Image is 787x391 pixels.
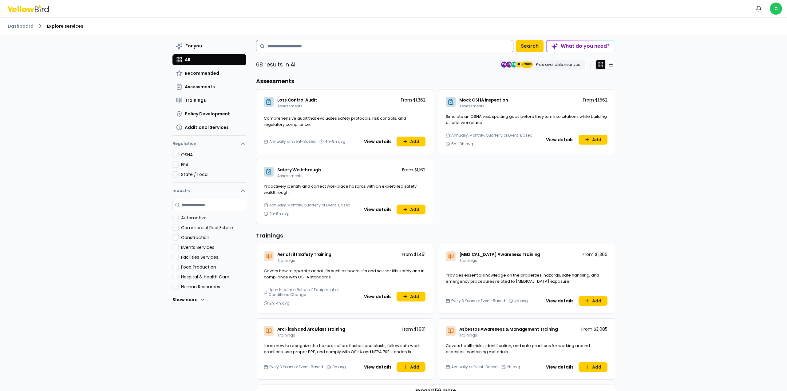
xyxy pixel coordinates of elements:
span: Arc Flash and Arc Blast Training [277,326,345,332]
p: Pro's available near you [536,62,580,67]
button: Policy Development [172,108,246,119]
span: Trainings [459,258,477,263]
button: Add [579,362,607,372]
button: For you [172,40,246,52]
label: Construction [181,234,246,241]
span: Aerial Lift Safety Training [277,251,332,257]
span: Loss Control Audit [277,97,317,103]
label: Facilities Services [181,254,246,260]
span: Every 3 Years or Event-Based [451,298,505,303]
p: From $1,162 [402,167,425,173]
span: Learn how to recognize the hazards of arc flashes and blasts, follow safe work practices, use pro... [264,343,420,355]
span: Provides essential knowledge on the properties, hazards, safe handling, and emergency procedures ... [446,272,599,284]
span: Assessments [277,173,303,178]
button: All [172,54,246,65]
span: 4h avg [514,298,528,303]
button: View details [542,296,577,306]
p: From $1,366 [583,251,607,257]
span: Recommended [185,70,219,76]
span: JL [516,62,522,68]
span: All [185,57,190,63]
button: Additional Services [172,122,246,133]
span: Trainings [277,258,295,263]
label: Automotive [181,215,246,221]
span: Policy Development [185,111,230,117]
button: What do you need? [546,40,615,52]
span: Covers how to operate aerial lifts such as boom lifts and scissor lifts safely and in compliance ... [264,268,425,280]
span: Safety Walkthrough [277,167,321,173]
label: Hospital & Health Care [181,274,246,280]
span: [MEDICAL_DATA] Awareness Training [459,251,540,257]
nav: breadcrumb [8,22,780,30]
button: Add [579,296,607,306]
button: Add [397,362,425,372]
label: State / Local [181,171,246,178]
span: 2h-8h avg [269,211,290,216]
span: Comprehensive audit that evaluates safety protocols, risk controls, and regulatory compliance. [264,115,406,127]
span: +2689 [522,62,532,68]
button: View details [360,137,395,146]
label: Food Production [181,264,246,270]
div: Industry [172,199,246,311]
p: From $1,362 [401,97,425,103]
span: Annually, Monthly, Quarterly or Event-Based [451,133,532,138]
button: Add [397,137,425,146]
span: 2h avg [507,365,520,369]
button: View details [542,362,577,372]
p: From $1,901 [402,326,425,332]
button: View details [360,205,395,214]
label: OSHA [181,152,246,158]
button: Add [397,292,425,301]
span: Trainings [277,333,295,338]
span: Assessments [185,84,215,90]
span: Trainings [185,97,206,103]
span: Explore services [47,23,83,29]
label: Commercial Real Estate [181,225,246,231]
button: Recommended [172,68,246,79]
span: Additional Services [185,124,229,130]
span: JG [506,62,512,68]
button: Search [516,40,544,52]
span: Simulate an OSHA visit, spotting gaps before they turn into citations while building a safer work... [446,114,607,126]
button: View details [360,362,395,372]
p: 68 results in All [256,60,297,69]
div: What do you need? [547,41,615,52]
div: Regulation [172,152,246,182]
span: Every 3 Years or Event-Based [269,365,323,369]
a: Dashboard [8,23,34,29]
span: 8h avg [332,365,346,369]
span: Upon Hire, then Retrain if Equipment or Conditions Change [268,287,358,297]
span: Mock OSHA Inspection [459,97,508,103]
button: Assessments [172,81,246,92]
span: 2h-4h avg [269,301,290,306]
h3: Assessments [256,77,615,86]
span: Asbestos Awareness & Management Training [459,326,558,332]
span: TC [501,62,507,68]
span: Annually or Event-Based [451,365,498,369]
button: Trainings [172,95,246,106]
span: Assessments [277,103,303,109]
span: AM [511,62,517,68]
button: Show more [172,293,205,306]
button: Regulation [172,138,246,152]
label: EPA [181,162,246,168]
label: Human Resources [181,284,246,290]
label: Events Services [181,244,246,250]
span: Trainings [459,333,477,338]
span: Proactively identify and correct workplace hazards with an expert-led safety walkthrough. [264,183,417,195]
button: Industry [172,183,246,199]
button: View details [360,292,395,301]
span: 4h-9h avg [325,139,346,144]
span: For you [185,43,202,49]
p: From $1,562 [583,97,607,103]
span: Annually, Monthly, Quarterly or Event-Based [269,203,350,208]
button: Add [397,205,425,214]
span: 5h-10h avg [451,142,473,146]
span: C [770,2,782,15]
p: From $1,451 [402,251,425,257]
span: Covers health risks, identification, and safe practices for working around asbestos-containing ma... [446,343,590,355]
button: Add [579,135,607,145]
h3: Trainings [256,231,615,240]
p: From $3,085 [581,326,607,332]
span: Assessments [459,103,484,109]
